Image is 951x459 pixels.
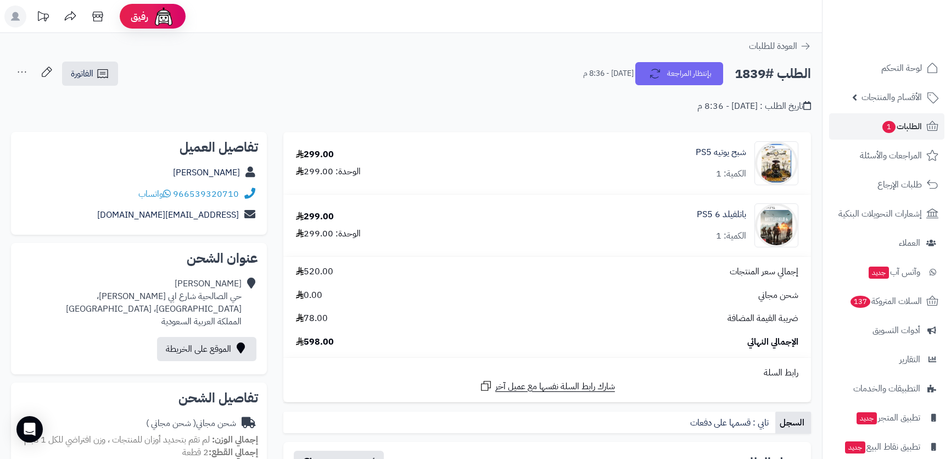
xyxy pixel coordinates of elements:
[716,230,746,242] div: الكمية: 1
[212,433,258,446] strong: إجمالي الوزن:
[24,433,210,446] span: لم تقم بتحديد أوزان للمنتجات ، وزن افتراضي للكل 1 كجم
[153,5,175,27] img: ai-face.png
[296,148,334,161] div: 299.00
[829,317,944,344] a: أدوات التسويق
[775,412,811,434] a: السجل
[855,410,920,425] span: تطبيق المتجر
[66,278,242,328] div: [PERSON_NAME] حي الصالحية شارع ابي [PERSON_NAME]، [GEOGRAPHIC_DATA]، [GEOGRAPHIC_DATA] المملكة ال...
[296,312,328,325] span: 78.00
[173,187,239,201] a: 966539320710
[696,146,746,159] a: شبح يوتيه PS5
[869,267,889,279] span: جديد
[862,90,922,105] span: الأقسام والمنتجات
[296,211,334,223] div: 299.00
[876,30,941,53] img: logo-2.png
[296,266,333,278] span: 520.00
[146,417,196,430] span: ( شحن مجاني )
[131,10,148,23] span: رفيق
[758,289,798,302] span: شحن مجاني
[173,166,240,179] a: [PERSON_NAME]
[838,206,922,222] span: إشعارات التحويلات البنكية
[209,446,258,459] strong: إجمالي القطع:
[749,40,811,53] a: العودة للطلبات
[479,379,615,393] a: شارك رابط السلة نفسها مع عميل آخر
[829,55,944,81] a: لوحة التحكم
[29,5,57,30] a: تحديثات المنصة
[829,288,944,314] a: السلات المتروكة137
[857,412,877,424] span: جديد
[296,336,334,349] span: 598.00
[97,208,239,222] a: [EMAIL_ADDRESS][DOMAIN_NAME]
[157,337,256,361] a: الموقع على الخريطة
[296,228,361,240] div: الوحدة: 299.00
[868,264,920,280] span: وآتس آب
[716,168,746,180] div: الكمية: 1
[829,346,944,373] a: التقارير
[882,121,896,133] span: 1
[583,68,634,79] small: [DATE] - 8:36 م
[730,266,798,278] span: إجمالي سعر المنتجات
[829,172,944,198] a: طلبات الإرجاع
[735,63,811,85] h2: الطلب #1839
[749,40,797,53] span: العودة للطلبات
[899,235,920,251] span: العملاء
[877,177,922,192] span: طلبات الإرجاع
[635,62,723,85] button: بإنتظار المراجعة
[686,412,775,434] a: تابي : قسمها على دفعات
[495,380,615,393] span: شارك رابط السلة نفسها مع عميل آخر
[829,230,944,256] a: العملاء
[881,119,922,134] span: الطلبات
[728,312,798,325] span: ضريبة القيمة المضافة
[829,259,944,285] a: وآتس آبجديد
[851,296,870,308] span: 137
[829,142,944,169] a: المراجعات والأسئلة
[20,141,258,154] h2: تفاصيل العميل
[872,323,920,338] span: أدوات التسويق
[747,336,798,349] span: الإجمالي النهائي
[860,148,922,163] span: المراجعات والأسئلة
[146,417,236,430] div: شحن مجاني
[20,252,258,265] h2: عنوان الشحن
[697,208,746,221] a: باتلفيلد 6 PS5
[755,141,798,185] img: 1758900262-ghost_of_yote_2-90x90.webp
[844,439,920,455] span: تطبيق نقاط البيع
[755,203,798,247] img: 1760023889-1-5030931125416-90x90.jpg
[288,367,807,379] div: رابط السلة
[829,375,944,402] a: التطبيقات والخدمات
[62,62,118,86] a: الفاتورة
[881,60,922,76] span: لوحة التحكم
[853,381,920,396] span: التطبيقات والخدمات
[20,391,258,405] h2: تفاصيل الشحن
[296,165,361,178] div: الوحدة: 299.00
[138,187,171,201] a: واتساب
[849,294,922,309] span: السلات المتروكة
[829,113,944,140] a: الطلبات1
[16,416,43,443] div: Open Intercom Messenger
[697,100,811,113] div: تاريخ الطلب : [DATE] - 8:36 م
[182,446,258,459] small: 2 قطعة
[829,405,944,431] a: تطبيق المتجرجديد
[71,67,93,80] span: الفاتورة
[296,289,322,302] span: 0.00
[829,201,944,227] a: إشعارات التحويلات البنكية
[845,441,865,454] span: جديد
[899,352,920,367] span: التقارير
